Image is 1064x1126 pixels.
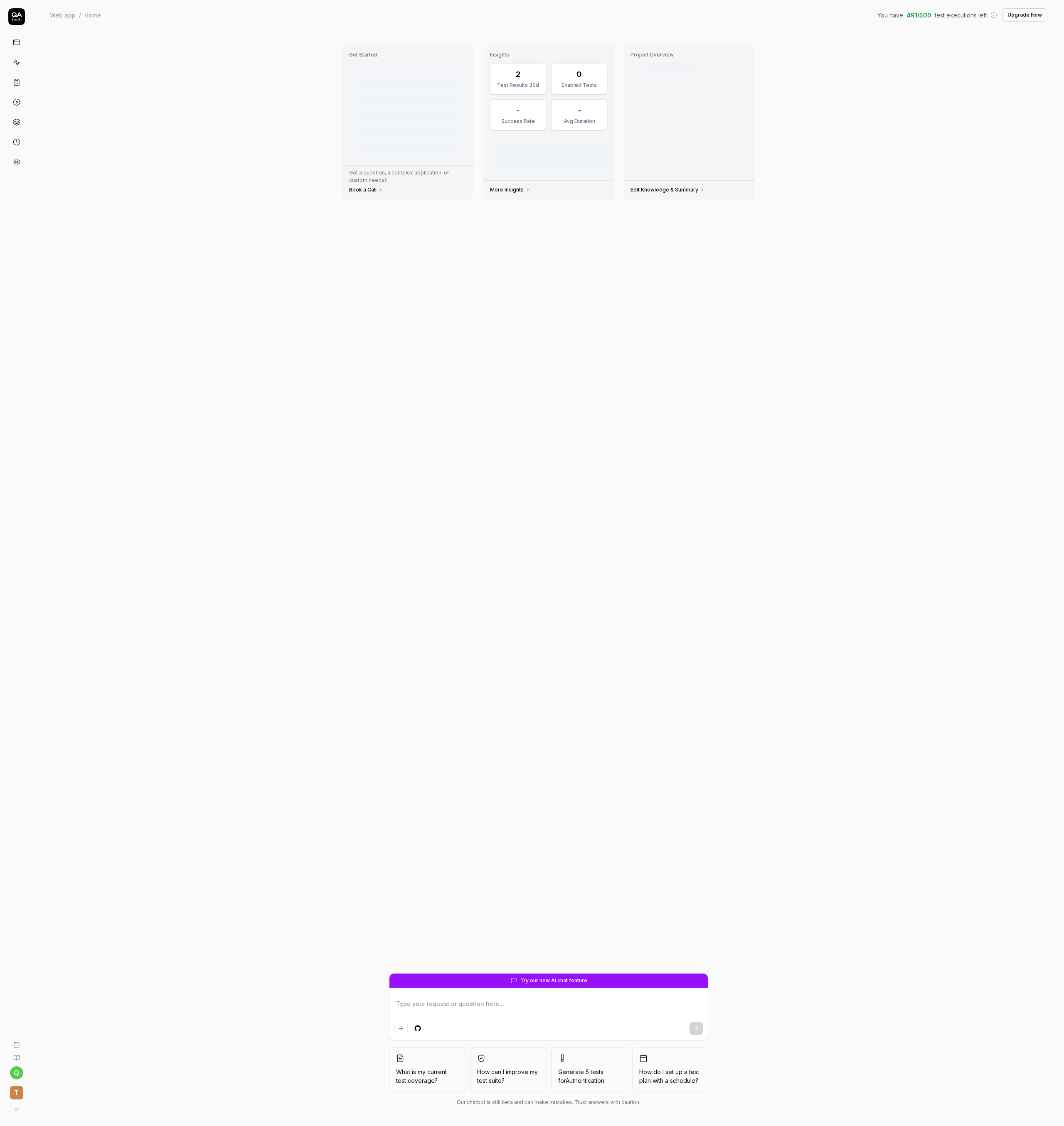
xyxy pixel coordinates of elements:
[490,52,608,58] h3: Insights
[640,63,696,72] div: Last crawled [DATE]
[520,977,587,984] span: Try our new AI chat feature
[935,11,987,20] span: test executions left
[631,186,705,193] a: Edit Knowledge & Summary
[558,1068,604,1084] span: Generate 5 tests for Authentication
[490,186,530,193] a: More Insights
[3,1035,30,1048] a: Book a call with us
[10,1066,23,1079] button: q
[10,1086,23,1099] span: T
[557,118,602,125] div: Avg Duration
[495,81,541,89] div: Test Results 30d
[516,69,520,80] div: 2
[349,52,467,58] h3: Get Started
[578,105,581,116] div: -
[389,1099,708,1106] div: Our chatbot is still beta and can make mistakes. Trust answers with caution.
[394,1022,408,1035] button: Add attachment
[84,11,101,19] div: Home
[349,186,383,193] a: Book a Call
[557,81,602,89] div: Enabled Tests
[639,1067,701,1085] span: How do I set up a test plan with a schedule?
[877,11,903,20] span: You have
[632,1047,708,1092] button: How do I set up a test plan with a schedule?
[349,169,467,184] p: Got a question, a complex application, or custom needs?
[1002,8,1047,22] button: Upgrade Now
[396,1067,458,1085] span: What is my current test coverage?
[495,118,541,125] div: Success Rate
[631,52,748,58] h3: Project Overview
[50,11,76,19] div: Web app
[576,69,582,80] div: 0
[470,1047,546,1092] button: How can I improve my test suite?
[906,11,931,20] span: 491 / 500
[3,1048,30,1061] a: Documentation
[79,11,81,19] div: /
[389,1047,465,1092] button: What is my current test coverage?
[516,105,520,116] div: -
[3,1079,30,1101] button: T
[477,1067,539,1085] span: How can I improve my test suite?
[551,1047,627,1092] button: Generate 5 tests forAuthentication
